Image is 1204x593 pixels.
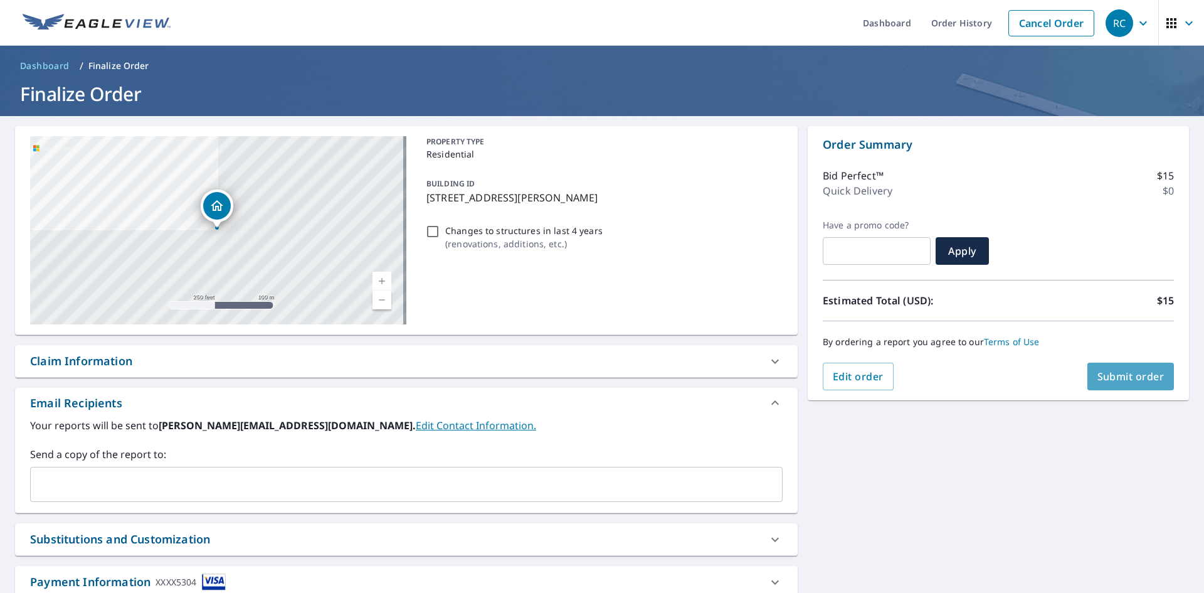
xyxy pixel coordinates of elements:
[823,183,892,198] p: Quick Delivery
[30,531,210,548] div: Substitutions and Customization
[984,336,1040,348] a: Terms of Use
[30,418,783,433] label: Your reports will be sent to
[30,353,132,370] div: Claim Information
[1157,293,1174,308] p: $15
[1106,9,1133,37] div: RC
[823,293,998,308] p: Estimated Total (USD):
[30,395,122,412] div: Email Recipients
[15,56,75,76] a: Dashboard
[1008,10,1094,36] a: Cancel Order
[88,60,149,72] p: Finalize Order
[156,574,196,590] div: XXXX5304
[202,574,226,590] img: cardImage
[80,58,83,73] li: /
[159,419,416,432] b: [PERSON_NAME][EMAIL_ADDRESS][DOMAIN_NAME].
[823,220,931,231] label: Have a promo code?
[1097,370,1164,383] span: Submit order
[416,419,536,432] a: EditContactInfo
[15,81,1189,107] h1: Finalize Order
[426,190,778,205] p: [STREET_ADDRESS][PERSON_NAME]
[1087,363,1175,390] button: Submit order
[201,190,233,228] div: Dropped pin, building 1, Residential property, 4735 Santa Barbara Blvd Naples, FL 34104
[445,224,603,237] p: Changes to structures in last 4 years
[426,147,778,161] p: Residential
[1163,183,1174,198] p: $0
[15,523,798,555] div: Substitutions and Customization
[823,336,1174,348] p: By ordering a report you agree to our
[833,370,884,383] span: Edit order
[15,388,798,418] div: Email Recipients
[23,14,171,33] img: EV Logo
[823,363,894,390] button: Edit order
[372,291,391,309] a: Current Level 17, Zoom Out
[946,244,979,258] span: Apply
[426,178,475,189] p: BUILDING ID
[426,136,778,147] p: PROPERTY TYPE
[823,168,884,183] p: Bid Perfect™
[30,574,226,590] div: Payment Information
[823,136,1174,153] p: Order Summary
[445,237,603,250] p: ( renovations, additions, etc. )
[1157,168,1174,183] p: $15
[372,272,391,291] a: Current Level 17, Zoom In
[20,60,70,72] span: Dashboard
[15,56,1189,76] nav: breadcrumb
[15,345,798,377] div: Claim Information
[30,447,783,462] label: Send a copy of the report to:
[936,237,989,265] button: Apply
